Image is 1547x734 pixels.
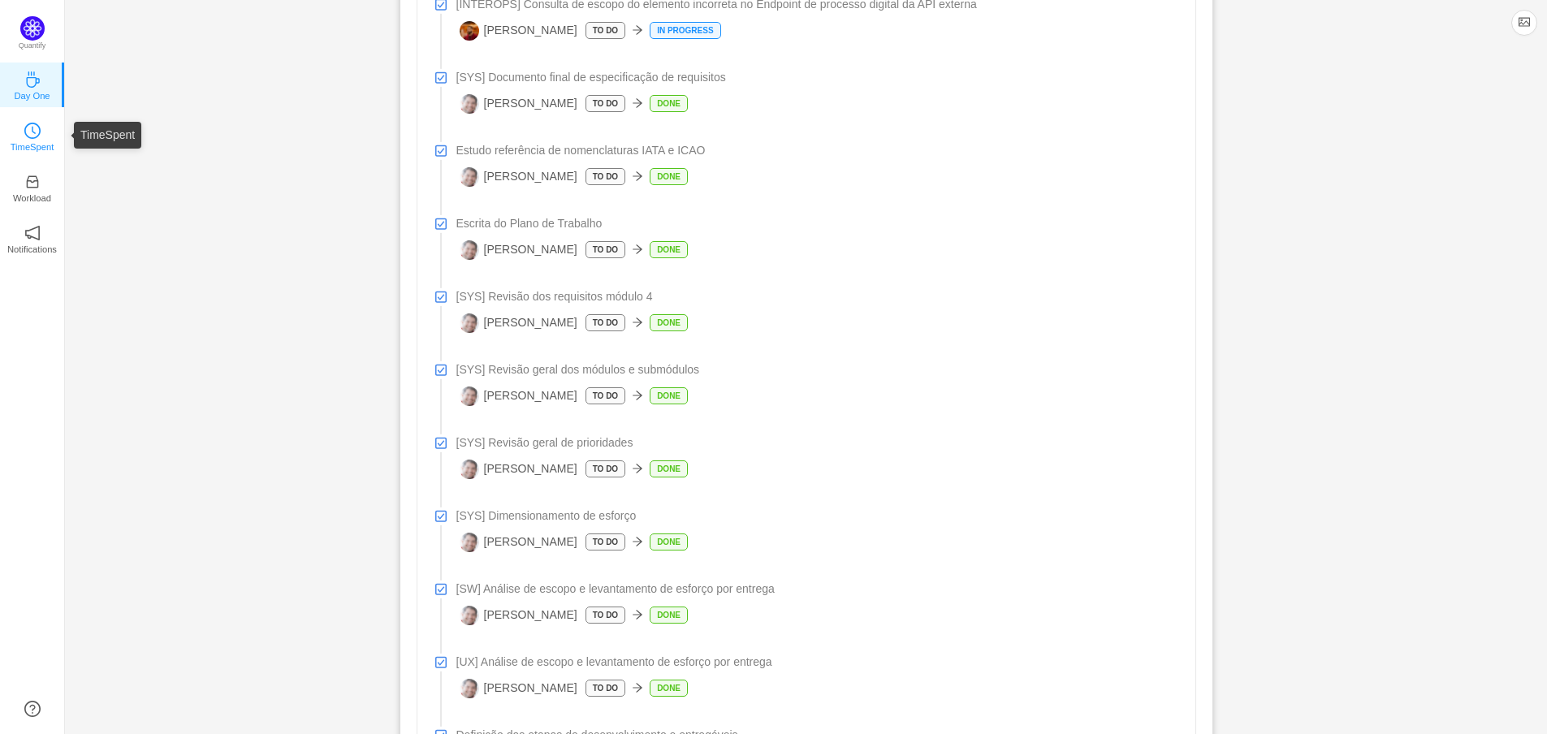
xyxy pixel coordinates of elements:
i: icon: arrow-right [632,682,643,693]
a: [SW] Análise de escopo e levantamento de esforço por entrega [456,581,1176,598]
span: [PERSON_NAME] [460,679,577,698]
i: icon: arrow-right [632,390,643,401]
a: Escrita do Plano de Trabalho [456,215,1176,232]
p: Done [650,169,687,184]
i: icon: clock-circle [24,123,41,139]
a: icon: coffeeDay One [24,76,41,93]
span: [PERSON_NAME] [460,460,577,479]
img: CA [460,679,479,698]
p: Done [650,388,687,404]
span: [PERSON_NAME] [460,313,577,333]
i: icon: arrow-right [632,317,643,328]
span: [SYS] Revisão geral de prioridades [456,434,633,451]
img: CA [460,94,479,114]
a: Estudo referência de nomenclaturas IATA e ICAO [456,142,1176,159]
span: [SYS] Revisão geral dos módulos e submódulos [456,361,700,378]
a: [UX] Análise de escopo e levantamento de esforço por entrega [456,654,1176,671]
p: Done [650,461,687,477]
img: CA [460,240,479,260]
img: Quantify [20,16,45,41]
img: CA [460,460,479,479]
a: icon: inboxWorkload [24,179,41,195]
p: To Do [586,169,624,184]
a: [SYS] Revisão geral de prioridades [456,434,1176,451]
p: Workload [13,191,51,205]
i: icon: notification [24,225,41,241]
img: CA [460,606,479,625]
span: Estudo referência de nomenclaturas IATA e ICAO [456,142,706,159]
p: To Do [586,315,624,330]
p: Done [650,242,687,257]
span: [PERSON_NAME] [460,240,577,260]
img: RR [460,21,479,41]
i: icon: arrow-right [632,244,643,255]
i: icon: arrow-right [632,97,643,109]
button: icon: picture [1511,10,1537,36]
p: Done [650,607,687,623]
p: Quantify [19,41,46,52]
a: [SYS] Dimensionamento de esforço [456,507,1176,525]
a: icon: question-circle [24,701,41,717]
i: icon: arrow-right [632,463,643,474]
span: [PERSON_NAME] [460,533,577,552]
img: CA [460,533,479,552]
p: To Do [586,242,624,257]
p: In Progress [650,23,719,38]
i: icon: arrow-right [632,609,643,620]
span: [PERSON_NAME] [460,386,577,406]
p: Done [650,680,687,696]
span: Escrita do Plano de Trabalho [456,215,603,232]
span: [SYS] Revisão dos requisitos módulo 4 [456,288,653,305]
p: To Do [586,96,624,111]
span: [PERSON_NAME] [460,606,577,625]
span: [SYS] Documento final de especificação de requisitos [456,69,726,86]
span: [SYS] Dimensionamento de esforço [456,507,637,525]
span: [PERSON_NAME] [460,21,577,41]
i: icon: arrow-right [632,536,643,547]
i: icon: arrow-right [632,24,643,36]
p: To Do [586,680,624,696]
p: Done [650,534,687,550]
p: TimeSpent [11,140,54,154]
span: [SW] Análise de escopo e levantamento de esforço por entrega [456,581,775,598]
a: [SYS] Revisão dos requisitos módulo 4 [456,288,1176,305]
p: Notifications [7,242,57,257]
a: icon: notificationNotifications [24,230,41,246]
a: [SYS] Revisão geral dos módulos e submódulos [456,361,1176,378]
span: [UX] Análise de escopo e levantamento de esforço por entrega [456,654,772,671]
span: [PERSON_NAME] [460,94,577,114]
a: [SYS] Documento final de especificação de requisitos [456,69,1176,86]
p: Done [650,315,687,330]
p: To Do [586,23,624,38]
p: To Do [586,534,624,550]
img: CA [460,167,479,187]
p: Day One [14,89,50,103]
i: icon: arrow-right [632,171,643,182]
p: To Do [586,461,624,477]
p: To Do [586,388,624,404]
i: icon: inbox [24,174,41,190]
img: CA [460,313,479,333]
a: icon: clock-circleTimeSpent [24,127,41,144]
p: To Do [586,607,624,623]
i: icon: coffee [24,71,41,88]
span: [PERSON_NAME] [460,167,577,187]
img: CA [460,386,479,406]
p: Done [650,96,687,111]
